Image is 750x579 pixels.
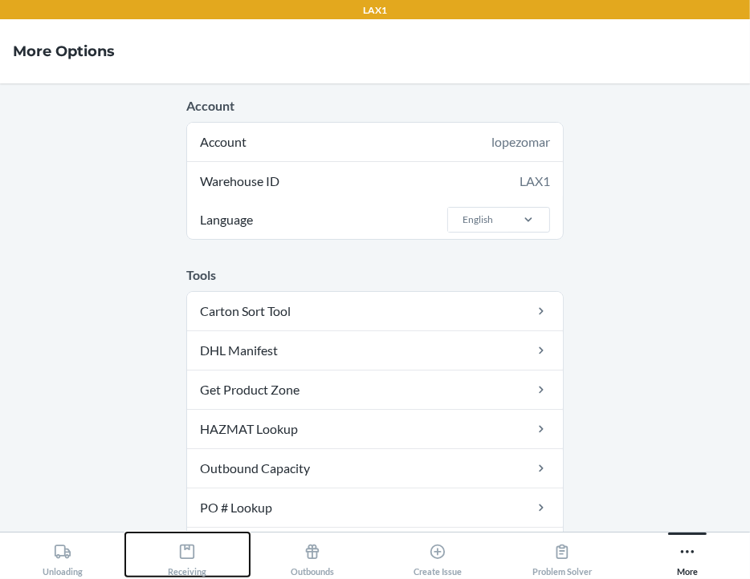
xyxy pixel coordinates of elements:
[250,532,375,577] button: Outbounds
[375,532,500,577] button: Create Issue
[291,536,334,577] div: Outbounds
[186,96,564,115] p: Account
[125,532,251,577] button: Receiving
[187,292,563,330] a: Carton Sort Tool
[461,213,463,227] input: LanguageEnglish
[187,162,563,200] div: Warehouse ID
[43,536,83,577] div: Unloading
[186,265,564,285] p: Tools
[491,132,550,152] div: lopezomar
[625,532,750,577] button: More
[198,200,255,239] span: Language
[500,532,626,577] button: Problem Solver
[414,536,462,577] div: Create Issue
[13,41,115,62] h4: More Options
[677,536,698,577] div: More
[463,213,493,227] div: English
[187,528,563,566] a: User Management
[187,449,563,488] a: Outbound Capacity
[168,536,206,577] div: Receiving
[363,3,387,18] p: LAX1
[187,331,563,370] a: DHL Manifest
[520,172,550,191] div: LAX1
[532,536,592,577] div: Problem Solver
[187,123,563,161] div: Account
[187,488,563,527] a: PO # Lookup
[187,410,563,448] a: HAZMAT Lookup
[187,370,563,409] a: Get Product Zone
